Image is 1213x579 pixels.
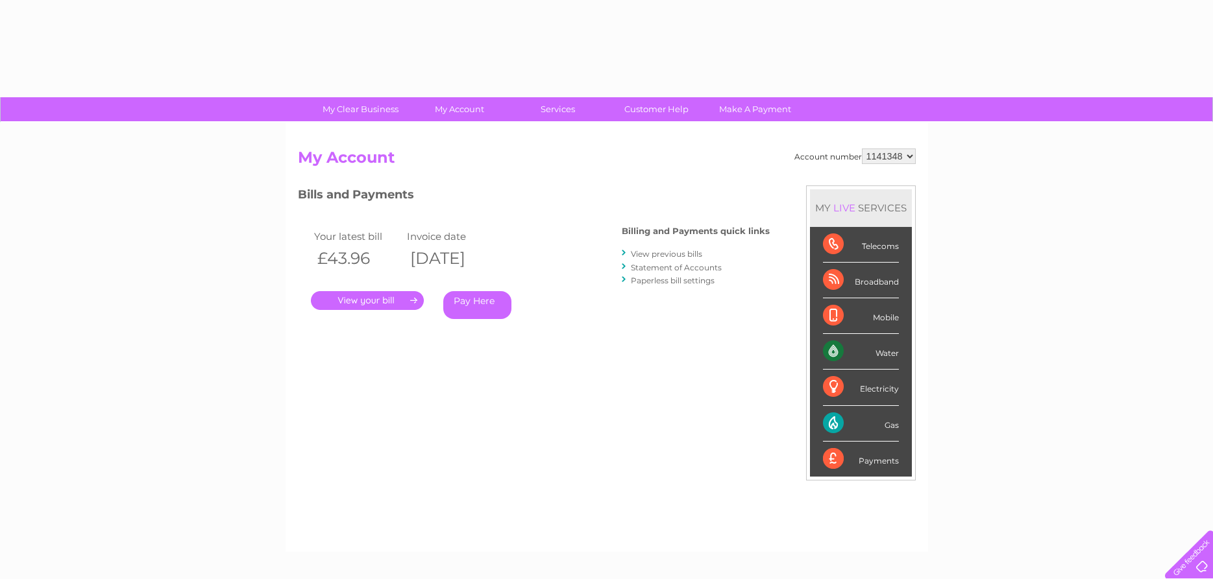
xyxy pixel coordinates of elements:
[298,148,916,173] h2: My Account
[406,97,513,121] a: My Account
[443,291,511,319] a: Pay Here
[311,245,404,272] th: £43.96
[823,442,899,477] div: Payments
[702,97,809,121] a: Make A Payment
[311,228,404,245] td: Your latest bill
[823,227,899,263] div: Telecoms
[823,370,899,405] div: Electricity
[810,189,912,226] div: MY SERVICES
[307,97,414,121] a: My Clear Business
[622,226,770,236] h4: Billing and Payments quick links
[404,245,497,272] th: [DATE]
[823,334,899,370] div: Water
[823,406,899,442] div: Gas
[298,185,770,208] h3: Bills and Payments
[603,97,710,121] a: Customer Help
[831,202,858,214] div: LIVE
[631,249,702,259] a: View previous bills
[631,276,715,285] a: Paperless bill settings
[404,228,497,245] td: Invoice date
[823,263,899,298] div: Broadband
[823,298,899,334] div: Mobile
[311,291,424,310] a: .
[504,97,611,121] a: Services
[631,263,722,272] a: Statement of Accounts
[794,148,916,164] div: Account number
